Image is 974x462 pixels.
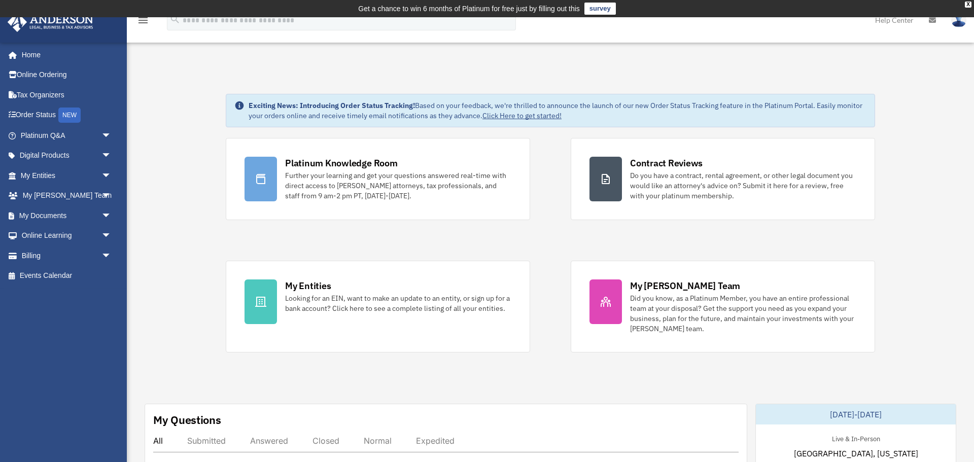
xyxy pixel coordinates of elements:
a: Online Ordering [7,65,127,85]
div: Further your learning and get your questions answered real-time with direct access to [PERSON_NAM... [285,170,511,201]
a: Home [7,45,122,65]
a: Order StatusNEW [7,105,127,126]
a: Online Learningarrow_drop_down [7,226,127,246]
a: Contract Reviews Do you have a contract, rental agreement, or other legal document you would like... [571,138,875,220]
span: arrow_drop_down [101,226,122,246]
a: Events Calendar [7,266,127,286]
div: NEW [58,108,81,123]
a: Billingarrow_drop_down [7,245,127,266]
a: Click Here to get started! [482,111,562,120]
div: Closed [312,436,339,446]
div: Get a chance to win 6 months of Platinum for free just by filling out this [358,3,580,15]
div: Normal [364,436,392,446]
span: arrow_drop_down [101,146,122,166]
img: Anderson Advisors Platinum Portal [5,12,96,32]
a: Platinum Knowledge Room Further your learning and get your questions answered real-time with dire... [226,138,530,220]
span: arrow_drop_down [101,165,122,186]
a: My [PERSON_NAME] Team Did you know, as a Platinum Member, you have an entire professional team at... [571,261,875,352]
div: Live & In-Person [824,433,888,443]
a: survey [584,3,616,15]
div: Answered [250,436,288,446]
a: My Entitiesarrow_drop_down [7,165,127,186]
img: User Pic [951,13,966,27]
span: arrow_drop_down [101,245,122,266]
div: Submitted [187,436,226,446]
div: close [965,2,971,8]
div: All [153,436,163,446]
div: My Questions [153,412,221,428]
a: My [PERSON_NAME] Teamarrow_drop_down [7,186,127,206]
span: arrow_drop_down [101,186,122,206]
span: arrow_drop_down [101,205,122,226]
div: Looking for an EIN, want to make an update to an entity, or sign up for a bank account? Click her... [285,293,511,313]
span: [GEOGRAPHIC_DATA], [US_STATE] [794,447,918,459]
div: My [PERSON_NAME] Team [630,279,740,292]
div: Based on your feedback, we're thrilled to announce the launch of our new Order Status Tracking fe... [249,100,866,121]
i: search [169,14,181,25]
strong: Exciting News: Introducing Order Status Tracking! [249,101,415,110]
div: Expedited [416,436,455,446]
a: menu [137,18,149,26]
div: My Entities [285,279,331,292]
div: [DATE]-[DATE] [756,404,956,424]
div: Do you have a contract, rental agreement, or other legal document you would like an attorney's ad... [630,170,856,201]
div: Contract Reviews [630,157,703,169]
div: Platinum Knowledge Room [285,157,398,169]
span: arrow_drop_down [101,125,122,146]
a: Tax Organizers [7,85,127,105]
a: Digital Productsarrow_drop_down [7,146,127,166]
i: menu [137,14,149,26]
a: My Documentsarrow_drop_down [7,205,127,226]
div: Did you know, as a Platinum Member, you have an entire professional team at your disposal? Get th... [630,293,856,334]
a: Platinum Q&Aarrow_drop_down [7,125,127,146]
a: My Entities Looking for an EIN, want to make an update to an entity, or sign up for a bank accoun... [226,261,530,352]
